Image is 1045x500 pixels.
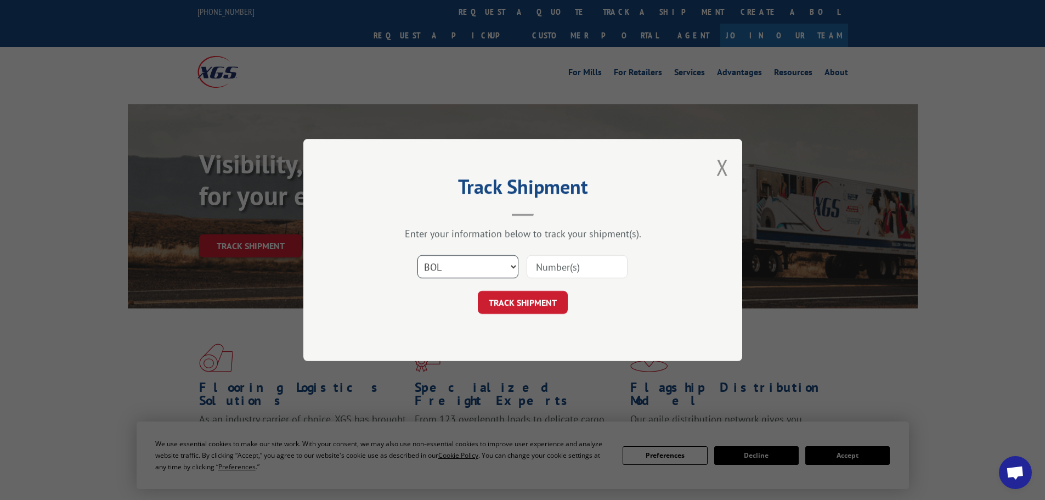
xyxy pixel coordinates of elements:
input: Number(s) [527,255,628,278]
div: Enter your information below to track your shipment(s). [358,227,687,240]
a: Open chat [999,456,1032,489]
h2: Track Shipment [358,179,687,200]
button: TRACK SHIPMENT [478,291,568,314]
button: Close modal [716,153,728,182]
